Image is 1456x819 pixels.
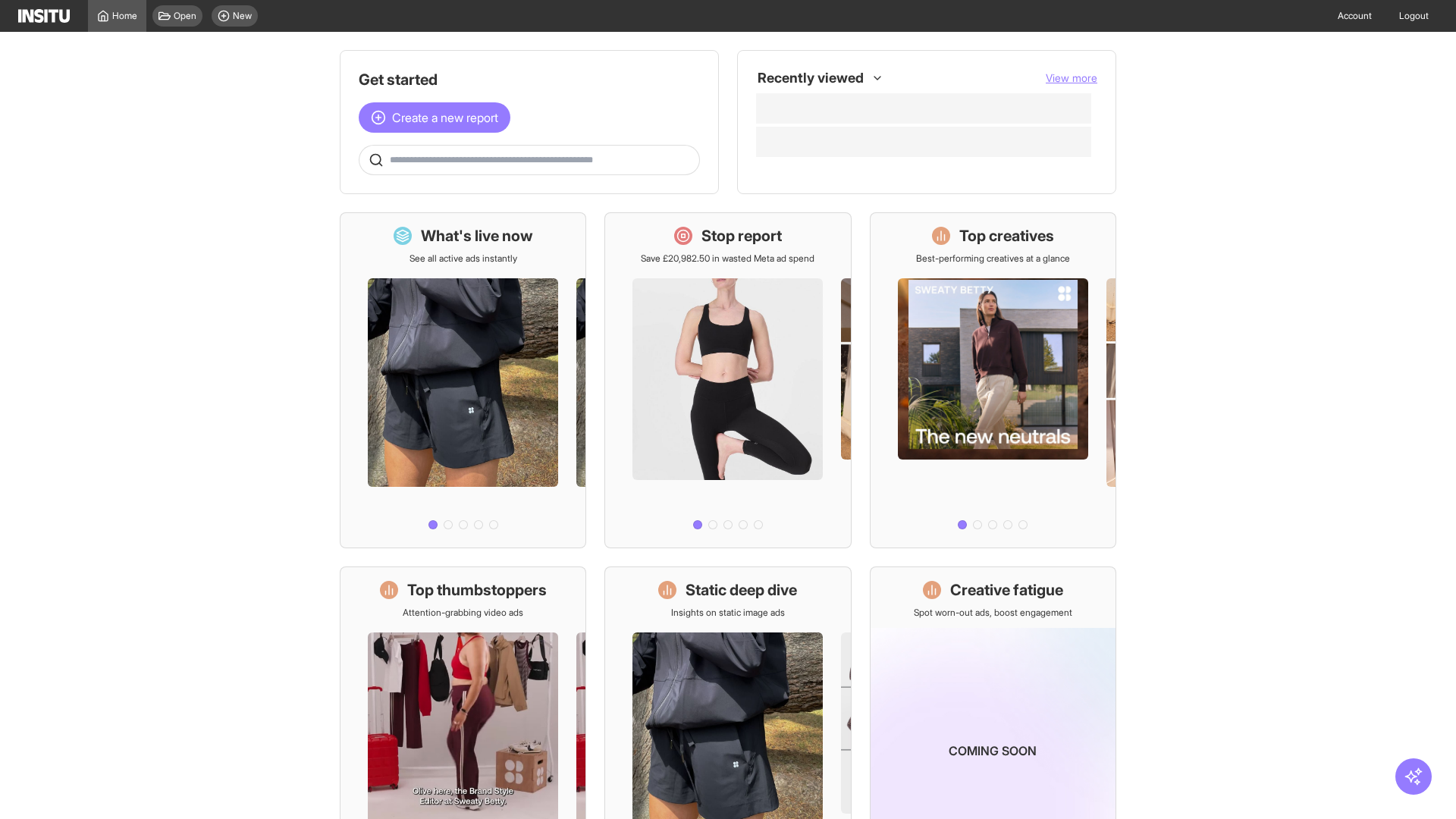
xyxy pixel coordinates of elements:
[686,579,797,601] h1: Static deep dive
[112,10,137,22] span: Home
[340,212,586,548] a: What's live nowSee all active ads instantly
[403,607,523,619] p: Attention-grabbing video ads
[392,108,498,127] span: Create a new report
[870,212,1116,548] a: Top creativesBest-performing creatives at a glance
[359,102,510,133] button: Create a new report
[409,253,517,265] p: See all active ads instantly
[421,225,533,246] h1: What's live now
[1046,71,1097,84] span: View more
[959,225,1054,246] h1: Top creatives
[641,253,814,265] p: Save £20,982.50 in wasted Meta ad spend
[701,225,782,246] h1: Stop report
[18,9,70,23] img: Logo
[671,607,785,619] p: Insights on static image ads
[359,69,700,90] h1: Get started
[233,10,252,22] span: New
[604,212,851,548] a: Stop reportSave £20,982.50 in wasted Meta ad spend
[1046,71,1097,86] button: View more
[174,10,196,22] span: Open
[916,253,1070,265] p: Best-performing creatives at a glance
[407,579,547,601] h1: Top thumbstoppers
